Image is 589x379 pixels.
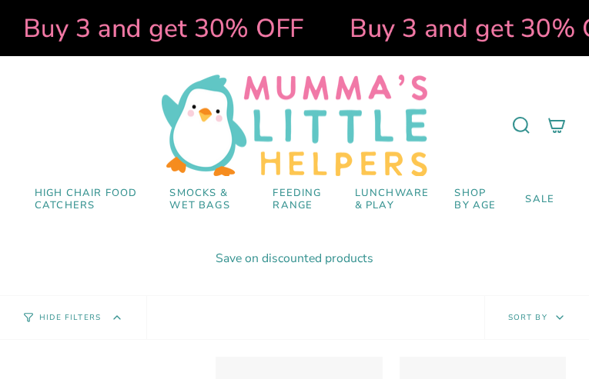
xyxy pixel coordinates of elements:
[508,312,547,322] span: Sort by
[454,188,502,211] span: Shop by Age
[162,75,427,176] img: Mumma’s Little Helpers
[39,314,101,321] span: Hide Filters
[23,250,566,267] div: Save on discounted products
[35,188,146,211] span: High Chair Food Catchers
[23,176,158,223] a: High Chair Food Catchers
[355,188,432,211] span: Lunchware & Play
[514,176,566,223] a: SALE
[343,176,443,223] a: Lunchware & Play
[158,176,261,223] a: Smocks & Wet Bags
[525,194,554,206] span: SALE
[443,176,514,223] a: Shop by Age
[261,176,343,223] a: Feeding Range
[169,188,249,211] span: Smocks & Wet Bags
[22,11,302,46] strong: Buy 3 and get 30% OFF
[273,188,331,211] span: Feeding Range
[484,296,589,339] button: Sort by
